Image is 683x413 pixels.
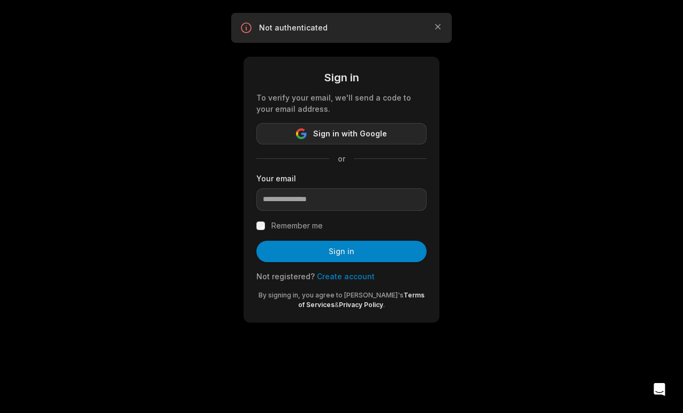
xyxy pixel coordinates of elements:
div: Sign in [256,70,427,86]
button: Sign in with Google [256,123,427,144]
span: By signing in, you agree to [PERSON_NAME]'s [259,291,404,299]
label: Your email [256,173,427,184]
label: Remember me [271,219,323,232]
span: or [329,153,354,164]
span: Not registered? [256,272,315,281]
a: Terms of Services [298,291,424,309]
div: Open Intercom Messenger [647,377,672,402]
span: & [335,301,339,309]
a: Privacy Policy [339,301,383,309]
div: To verify your email, we'll send a code to your email address. [256,92,427,114]
p: Not authenticated [259,22,424,33]
span: . [383,301,385,309]
span: Sign in with Google [313,127,387,140]
a: Create account [317,272,375,281]
button: Sign in [256,241,427,262]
